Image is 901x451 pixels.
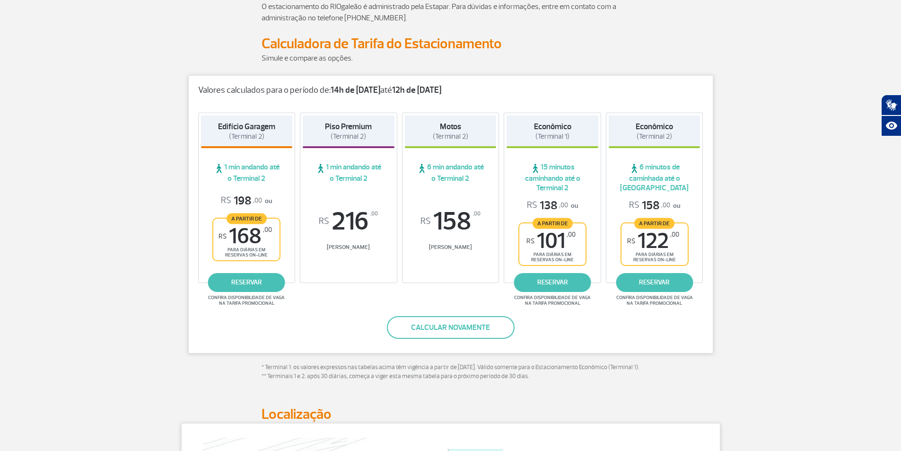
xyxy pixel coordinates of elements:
span: para diárias em reservas on-line [221,247,271,258]
strong: Econômico [534,122,571,132]
sup: R$ [627,237,635,245]
span: [PERSON_NAME] [303,244,394,251]
span: Confira disponibilidade de vaga na tarifa promocional [615,295,694,306]
strong: Motos [440,122,461,132]
p: O estacionamento do RIOgaleão é administrado pela Estapar. Para dúvidas e informações, entre em c... [262,1,640,24]
strong: Econômico [636,122,673,132]
span: (Terminal 2) [637,132,672,141]
p: ou [221,194,272,208]
span: 15 minutos caminhando até o Terminal 2 [507,162,598,193]
span: para diárias em reservas on-line [630,252,680,263]
span: (Terminal 2) [229,132,264,141]
button: Abrir tradutor de língua de sinais. [881,95,901,115]
span: A partir de [533,218,573,229]
sup: R$ [526,237,534,245]
h2: Calculadora de Tarifa do Estacionamento [262,35,640,53]
span: A partir de [227,213,267,224]
span: 216 [303,209,394,234]
sup: R$ [319,216,329,227]
span: A partir de [634,218,674,229]
sup: ,00 [567,230,576,239]
div: Plugin de acessibilidade da Hand Talk. [881,95,901,136]
span: 1 min andando até o Terminal 2 [201,162,293,183]
span: Confira disponibilidade de vaga na tarifa promocional [513,295,592,306]
p: Valores calculados para o período de: até [198,85,703,96]
span: 158 [629,198,670,213]
span: 198 [221,194,262,208]
span: 122 [627,230,679,252]
sup: ,00 [670,230,679,239]
span: (Terminal 2) [433,132,468,141]
sup: ,00 [370,209,378,219]
span: 101 [526,230,576,252]
span: para diárias em reservas on-line [527,252,577,263]
span: 138 [527,198,568,213]
a: reservar [514,273,591,292]
span: [PERSON_NAME] [405,244,497,251]
button: Calcular novamente [387,316,515,339]
span: 168 [219,226,272,247]
p: ou [527,198,578,213]
span: (Terminal 2) [331,132,366,141]
p: Simule e compare as opções. [262,53,640,64]
span: 6 min andando até o Terminal 2 [405,162,497,183]
span: 1 min andando até o Terminal 2 [303,162,394,183]
span: 158 [405,209,497,234]
a: reservar [208,273,285,292]
sup: ,00 [263,226,272,234]
strong: 12h de [DATE] [392,85,441,96]
strong: Piso Premium [325,122,372,132]
sup: ,00 [473,209,481,219]
span: (Terminal 1) [535,132,569,141]
p: * Terminal 1: os valores expressos nas tabelas acima têm vigência a partir de [DATE]. Válido some... [262,363,640,381]
a: reservar [616,273,693,292]
span: Confira disponibilidade de vaga na tarifa promocional [207,295,286,306]
p: ou [629,198,680,213]
strong: 14h de [DATE] [331,85,380,96]
span: 6 minutos de caminhada até o [GEOGRAPHIC_DATA] [609,162,700,193]
sup: R$ [219,232,227,240]
button: Abrir recursos assistivos. [881,115,901,136]
strong: Edifício Garagem [218,122,275,132]
h2: Localização [262,406,640,423]
sup: R$ [420,216,431,227]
